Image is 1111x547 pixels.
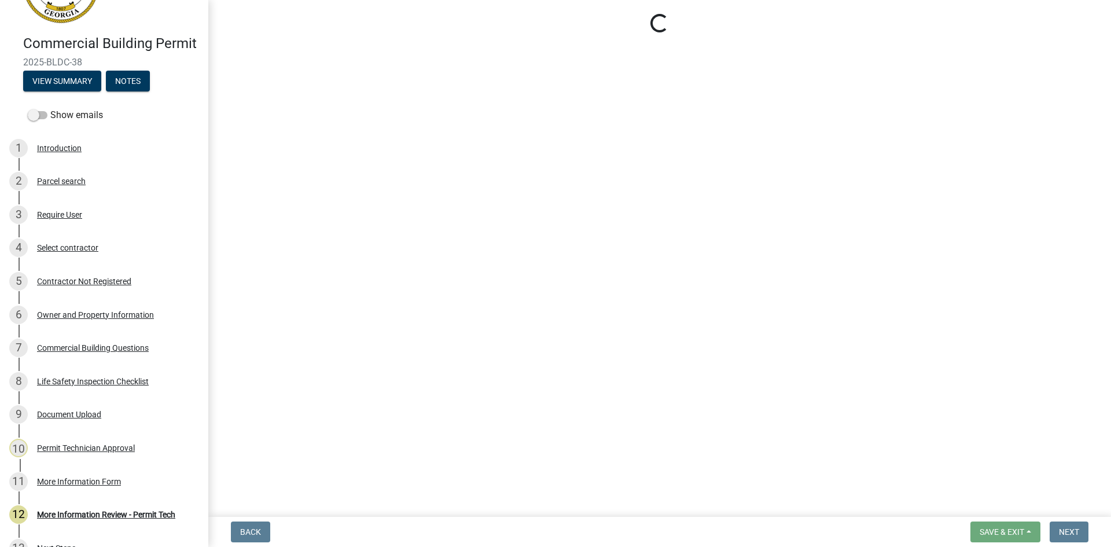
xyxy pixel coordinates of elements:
[9,505,28,524] div: 12
[1050,522,1088,542] button: Next
[37,478,121,486] div: More Information Form
[37,444,135,452] div: Permit Technician Approval
[23,57,185,68] span: 2025-BLDC-38
[37,377,149,386] div: Life Safety Inspection Checklist
[37,211,82,219] div: Require User
[9,472,28,491] div: 11
[9,272,28,291] div: 5
[106,71,150,91] button: Notes
[9,205,28,224] div: 3
[23,71,101,91] button: View Summary
[28,108,103,122] label: Show emails
[9,439,28,457] div: 10
[37,311,154,319] div: Owner and Property Information
[231,522,270,542] button: Back
[37,344,149,352] div: Commercial Building Questions
[37,511,175,519] div: More Information Review - Permit Tech
[970,522,1040,542] button: Save & Exit
[106,77,150,86] wm-modal-confirm: Notes
[37,410,101,418] div: Document Upload
[980,527,1024,537] span: Save & Exit
[240,527,261,537] span: Back
[23,77,101,86] wm-modal-confirm: Summary
[9,405,28,424] div: 9
[37,144,82,152] div: Introduction
[1059,527,1079,537] span: Next
[9,339,28,357] div: 7
[9,372,28,391] div: 8
[9,139,28,157] div: 1
[37,244,98,252] div: Select contractor
[9,172,28,190] div: 2
[23,35,199,52] h4: Commercial Building Permit
[9,306,28,324] div: 6
[37,177,86,185] div: Parcel search
[9,238,28,257] div: 4
[37,277,131,285] div: Contractor Not Registered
